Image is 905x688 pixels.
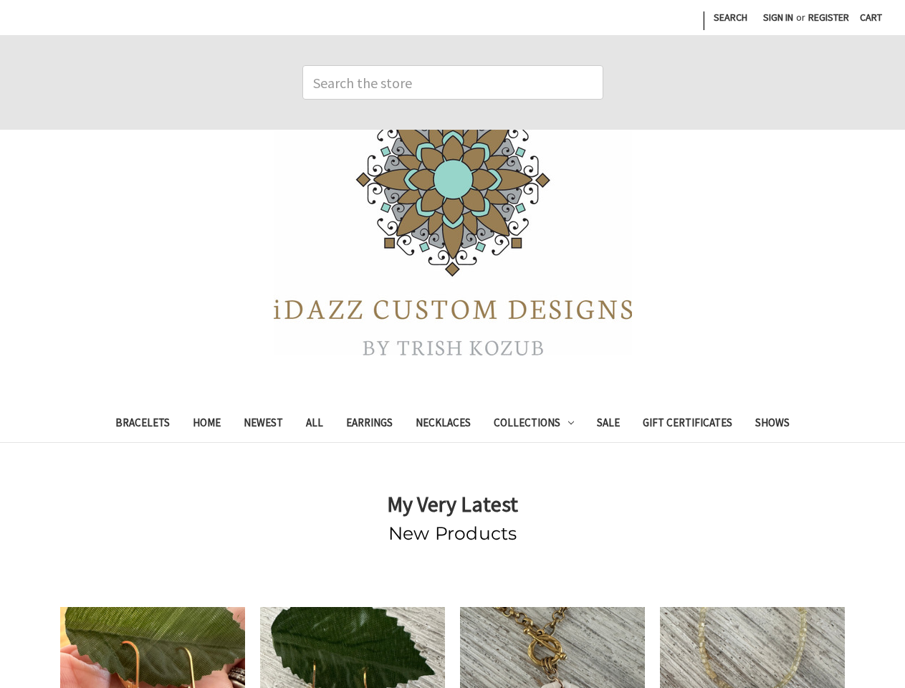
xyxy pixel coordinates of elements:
li: | [701,6,706,33]
a: Collections [482,407,585,442]
a: All [295,407,335,442]
h2: New Products [60,520,845,548]
a: Sale [585,407,631,442]
a: Bracelets [104,407,181,442]
span: Cart [860,11,882,24]
a: Newest [232,407,295,442]
input: Search the store [302,65,603,100]
a: Gift Certificates [631,407,744,442]
a: Shows [744,407,801,442]
img: iDazz Custom Designs [274,82,632,355]
span: or [795,10,807,25]
a: Earrings [335,407,404,442]
a: Home [181,407,232,442]
a: Necklaces [404,407,482,442]
strong: My Very Latest [387,490,518,517]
